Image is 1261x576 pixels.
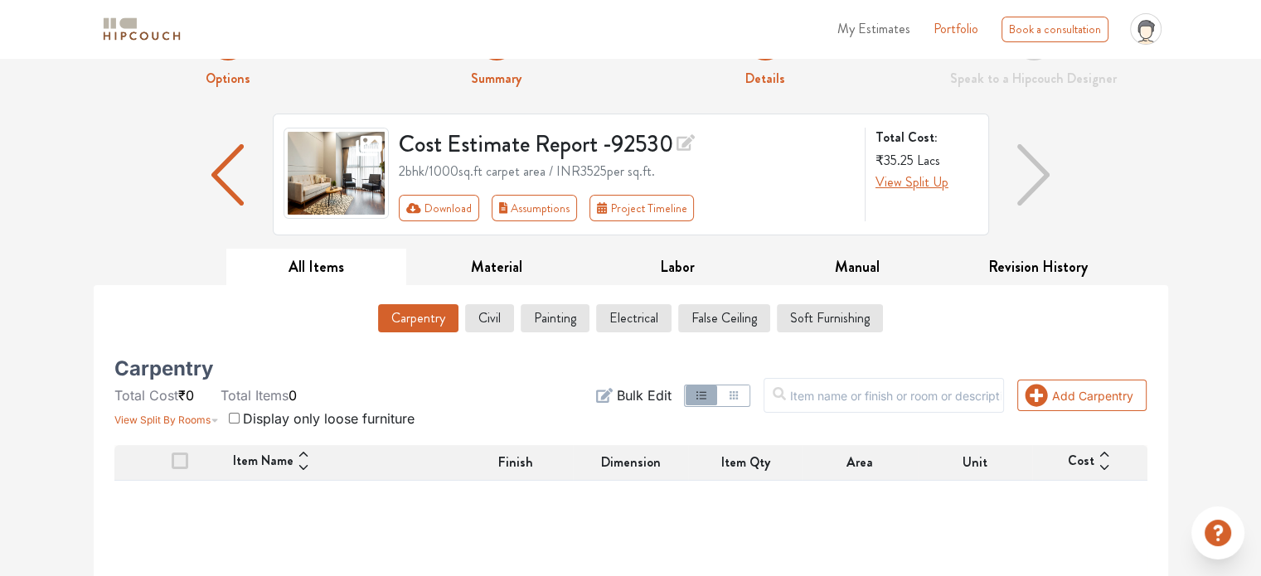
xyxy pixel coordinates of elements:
button: Project Timeline [589,195,694,221]
div: 2bhk / 1000 sq.ft carpet area / INR 3525 per sq.ft. [399,162,855,182]
button: Revision History [948,249,1128,286]
span: Cost [1068,451,1094,474]
button: Labor [587,249,768,286]
span: Dimension [600,453,660,472]
img: arrow left [211,144,245,206]
div: First group [399,195,707,221]
h3: Cost Estimate Report - 92530 [399,128,855,158]
span: ₹35.25 [875,151,914,170]
strong: Speak to a Hipcouch Designer [950,69,1117,88]
button: Material [406,249,587,286]
span: Bulk Edit [616,385,671,405]
span: Total Cost [114,387,178,404]
span: Lacs [917,151,940,170]
button: Soft Furnishing [777,304,883,332]
span: Total Items [221,387,289,404]
img: gallery [284,128,390,219]
span: View Split Up [875,172,948,191]
strong: Summary [471,69,521,88]
button: View Split Up [875,172,948,192]
strong: Details [745,69,785,88]
button: Assumptions [492,195,578,221]
span: Item Qty [720,453,769,472]
span: ₹0 [178,387,194,404]
img: logo-horizontal.svg [100,15,183,44]
button: False Ceiling [678,304,770,332]
button: Civil [465,304,514,332]
button: All Items [226,249,407,286]
button: Painting [521,304,589,332]
div: Book a consultation [1002,17,1108,42]
div: Toolbar with button groups [399,195,855,221]
span: logo-horizontal.svg [100,11,183,48]
h5: Carpentry [114,362,213,375]
strong: Total Cost: [875,128,975,148]
span: Item Name [233,451,293,474]
button: Electrical [596,304,672,332]
strong: Options [206,69,250,88]
a: Portfolio [934,19,978,39]
button: Bulk Edit [596,385,671,405]
span: View Split By Rooms [114,414,211,426]
span: Display only loose furniture [243,410,415,427]
span: My Estimates [837,19,910,38]
span: Finish [498,453,533,472]
img: arrow right [1017,144,1050,206]
span: Area [846,453,873,472]
input: Item name or finish or room or description [764,378,1004,413]
button: View Split By Rooms [114,405,219,428]
button: Add Carpentry [1017,380,1147,411]
span: Unit [963,453,987,472]
li: 0 [221,385,297,405]
button: Manual [767,249,948,286]
button: Carpentry [378,304,458,332]
button: Download [399,195,479,221]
